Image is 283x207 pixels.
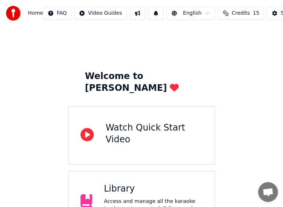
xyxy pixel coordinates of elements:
div: Welcome to [PERSON_NAME] [85,71,198,94]
span: Credits [232,10,250,17]
button: Credits15 [218,7,264,20]
button: FAQ [43,7,71,20]
div: Watch Quick Start Video [105,122,203,146]
button: Video Guides [74,7,126,20]
img: youka [6,6,21,21]
div: Library [104,183,203,195]
nav: breadcrumb [28,10,43,17]
a: 채팅 열기 [258,182,278,202]
span: Home [28,10,43,17]
span: 15 [253,10,259,17]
